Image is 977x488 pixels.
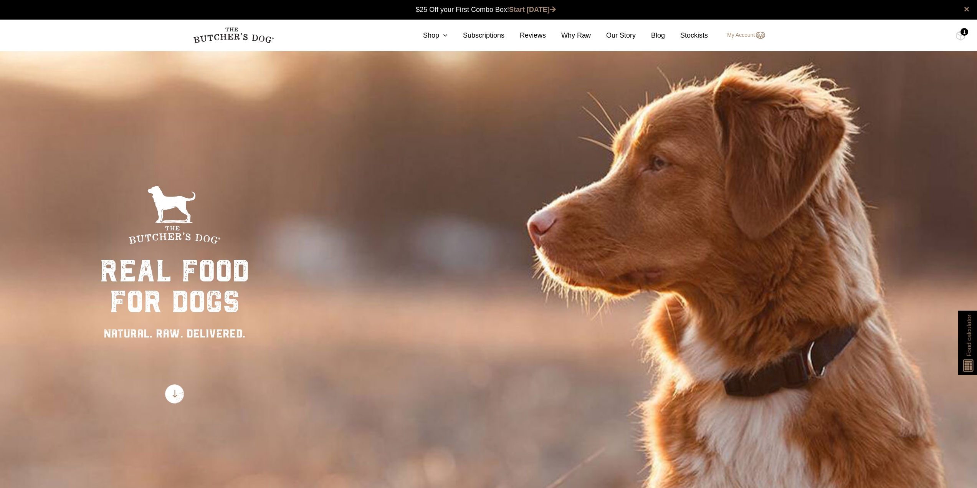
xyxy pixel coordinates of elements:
a: Shop [408,30,448,41]
a: Subscriptions [448,30,504,41]
div: NATURAL. RAW. DELIVERED. [100,325,250,342]
a: Blog [636,30,665,41]
span: Food calculator [964,314,974,356]
div: 1 [960,28,968,36]
a: Our Story [591,30,636,41]
a: close [964,5,969,14]
a: Start [DATE] [509,6,556,13]
div: real food for dogs [100,256,250,317]
a: Why Raw [546,30,591,41]
a: Reviews [504,30,546,41]
a: My Account [719,31,765,40]
img: TBD_Cart-Full.png [956,31,965,41]
a: Stockists [665,30,708,41]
